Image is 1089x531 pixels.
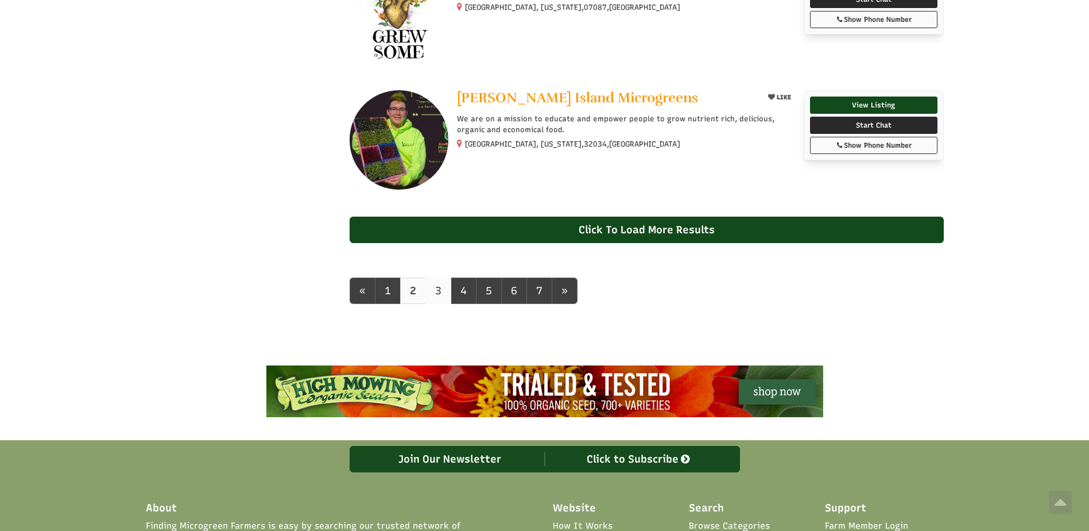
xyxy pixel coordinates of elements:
[764,90,795,105] button: LIKE
[356,452,545,466] div: Join Our Newsletter
[425,278,451,304] a: 3
[350,217,944,243] div: Click To Load More Results
[465,3,680,11] small: [GEOGRAPHIC_DATA], [US_STATE], ,
[689,501,724,516] span: Search
[410,284,416,297] b: 2
[350,90,449,190] img: Amelia Island Microgreens
[561,284,568,297] span: »
[350,278,375,304] a: prev
[552,278,578,304] a: next
[266,365,823,417] img: High
[350,446,740,472] a: Join Our Newsletter Click to Subscribe
[816,14,931,25] div: Show Phone Number
[810,117,937,134] a: Start Chat
[526,278,552,304] a: 7
[501,278,527,304] a: 6
[584,139,607,149] span: 32034
[825,501,866,516] span: Support
[553,501,596,516] span: Website
[609,2,680,13] span: [GEOGRAPHIC_DATA]
[451,278,476,304] a: 4
[476,278,502,304] a: 5
[609,139,680,149] span: [GEOGRAPHIC_DATA]
[465,140,680,148] small: [GEOGRAPHIC_DATA], [US_STATE], ,
[584,2,607,13] span: 07087
[457,89,698,106] span: [PERSON_NAME] Island Microgreens
[545,452,734,466] div: Click to Subscribe
[775,94,791,101] span: LIKE
[816,140,931,151] div: Show Phone Number
[146,501,177,516] span: About
[400,278,426,304] a: 2
[375,278,401,304] a: 1
[810,97,937,114] a: View Listing
[457,114,795,134] p: We are on a mission to educate and empower people to grow nutrient rich, delicious, organic and e...
[457,90,755,108] a: [PERSON_NAME] Island Microgreens
[359,284,366,297] span: «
